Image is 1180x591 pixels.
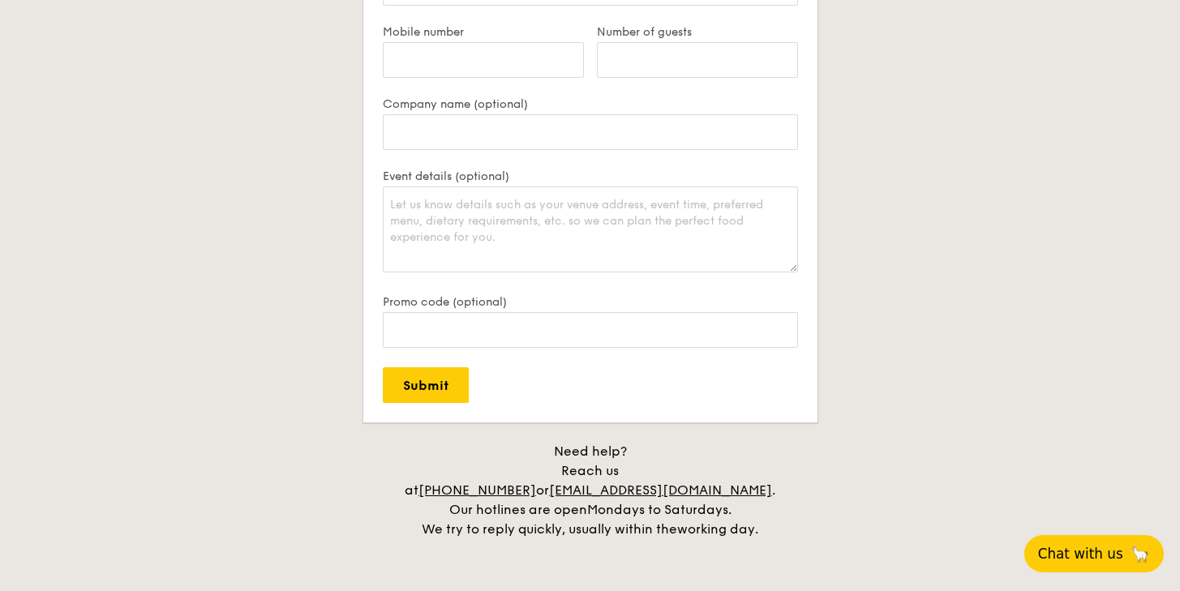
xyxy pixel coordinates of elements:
div: Need help? Reach us at or . Our hotlines are open We try to reply quickly, usually within the [388,442,793,539]
span: 🦙 [1130,544,1150,563]
span: Mondays to Saturdays. [587,502,732,517]
span: working day. [677,521,758,537]
button: Chat with us🦙 [1024,535,1164,572]
label: Promo code (optional) [383,295,798,309]
input: Submit [383,367,469,403]
a: [EMAIL_ADDRESS][DOMAIN_NAME] [549,482,772,498]
label: Event details (optional) [383,169,798,183]
label: Company name (optional) [383,97,798,111]
span: Chat with us [1038,546,1123,562]
a: [PHONE_NUMBER] [418,482,536,498]
label: Mobile number [383,25,584,39]
textarea: Let us know details such as your venue address, event time, preferred menu, dietary requirements,... [383,186,798,272]
label: Number of guests [597,25,798,39]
